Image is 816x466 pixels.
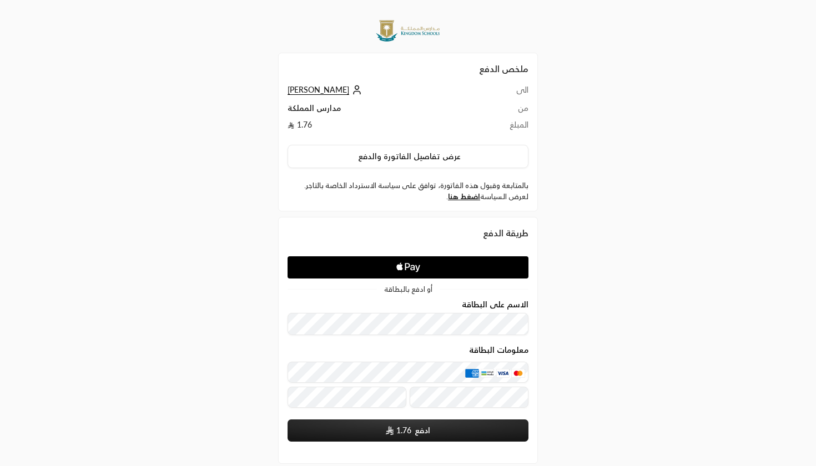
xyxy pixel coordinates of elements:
[288,62,528,75] h2: ملخص الدفع
[375,18,441,44] img: Company Logo
[496,369,510,378] img: Visa
[288,85,365,94] a: [PERSON_NAME]
[448,192,480,201] a: اضغط هنا
[288,346,528,412] div: معلومات البطاقة
[288,145,528,168] button: عرض تفاصيل الفاتورة والدفع
[288,103,481,119] td: مدارس المملكة
[384,286,432,293] span: أو ادفع بالبطاقة
[511,369,525,378] img: MasterCard
[481,369,494,378] img: MADA
[386,426,394,435] img: SAR
[288,180,528,202] label: بالمتابعة وقبول هذه الفاتورة، توافق على سياسة الاسترداد الخاصة بالتاجر. لعرض السياسة .
[288,419,528,442] button: ادفع SAR1.76
[288,362,528,383] input: بطاقة ائتمانية
[465,369,478,378] img: AMEX
[462,300,528,309] label: الاسم على البطاقة
[288,85,349,95] span: [PERSON_NAME]
[288,300,528,335] div: الاسم على البطاقة
[396,425,411,436] span: 1.76
[481,103,528,119] td: من
[288,226,528,240] div: طريقة الدفع
[410,387,528,408] input: رمز التحقق CVC
[288,119,481,136] td: 1.76
[481,119,528,136] td: المبلغ
[469,346,528,354] legend: معلومات البطاقة
[481,84,528,103] td: الى
[288,387,406,408] input: تاريخ الانتهاء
